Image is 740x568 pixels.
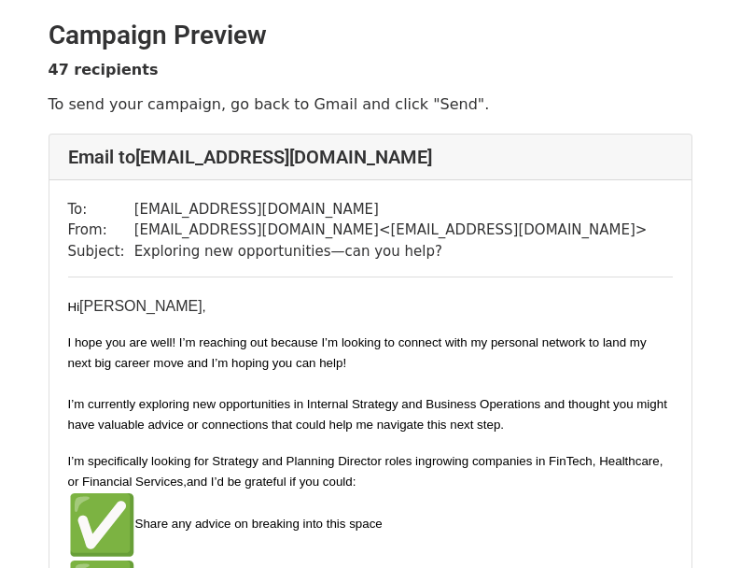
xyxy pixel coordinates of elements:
[183,475,187,489] span: ,
[134,220,648,241] td: [EMAIL_ADDRESS][DOMAIN_NAME] < [EMAIL_ADDRESS][DOMAIN_NAME] >
[49,20,692,51] h2: Campaign Preview
[68,199,134,220] td: To:
[68,517,383,531] span: Share any advice on breaking into this space
[68,454,426,468] span: I’m specifically looking for Strategy and Planning Director roles in
[68,491,135,559] img: ✅
[49,61,159,78] strong: 47 recipients
[68,300,80,314] span: Hi
[68,335,647,370] span: I hope you are well! I’m reaching out because I’m looking to connect with my personal network to ...
[134,199,648,220] td: [EMAIL_ADDRESS][DOMAIN_NAME]
[68,220,134,241] td: From:
[187,475,356,489] span: and I’d be grateful if you could:
[68,241,134,263] td: Subject:
[68,298,206,314] font: [PERSON_NAME]
[68,146,673,168] h4: Email to [EMAIL_ADDRESS][DOMAIN_NAME]
[49,94,692,114] p: To send your campaign, go back to Gmail and click "Send".
[68,397,667,432] span: I’m currently exploring new opportunities in Internal Strategy and Business Operations and though...
[134,241,648,263] td: Exploring new opportunities—can you help?
[68,454,663,489] span: growing companies in FinTech, Healthcare, or Financial Services
[202,300,206,314] span: ,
